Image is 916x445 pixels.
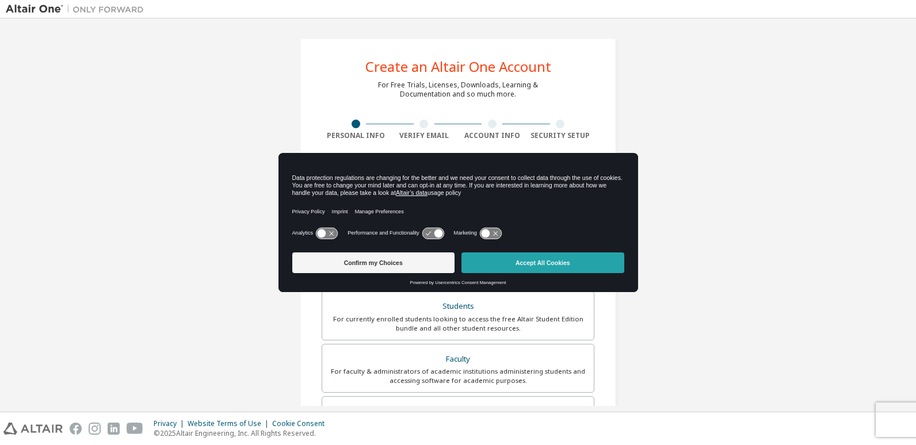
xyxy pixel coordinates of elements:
div: For currently enrolled students looking to access the free Altair Student Edition bundle and all ... [329,314,587,333]
img: Altair One [6,3,150,15]
div: Everyone else [329,404,587,420]
img: facebook.svg [70,423,82,435]
div: Privacy [154,419,188,428]
div: Account Info [458,131,526,140]
div: For Free Trials, Licenses, Downloads, Learning & Documentation and so much more. [378,80,538,99]
div: Cookie Consent [272,419,331,428]
img: altair_logo.svg [3,423,63,435]
div: Personal Info [322,131,390,140]
p: © 2025 Altair Engineering, Inc. All Rights Reserved. [154,428,331,438]
div: Security Setup [526,131,595,140]
img: youtube.svg [127,423,143,435]
div: Website Terms of Use [188,419,272,428]
img: instagram.svg [89,423,101,435]
div: Faculty [329,351,587,367]
div: Verify Email [390,131,459,140]
div: Create an Altair One Account [365,60,551,74]
img: linkedin.svg [108,423,120,435]
div: For faculty & administrators of academic institutions administering students and accessing softwa... [329,367,587,385]
div: Students [329,298,587,314]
